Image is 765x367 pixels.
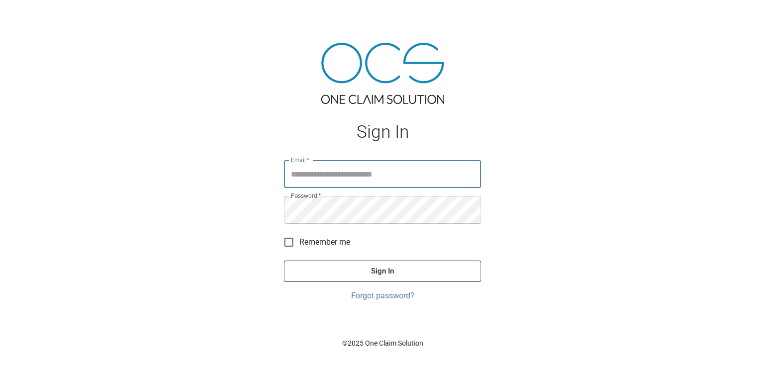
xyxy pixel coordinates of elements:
[284,122,481,142] h1: Sign In
[284,338,481,348] p: © 2025 One Claim Solution
[284,290,481,302] a: Forgot password?
[321,43,444,104] img: ocs-logo-tra.png
[291,156,310,164] label: Email
[291,191,321,200] label: Password
[284,261,481,281] button: Sign In
[299,236,350,248] span: Remember me
[12,6,52,26] img: ocs-logo-white-transparent.png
